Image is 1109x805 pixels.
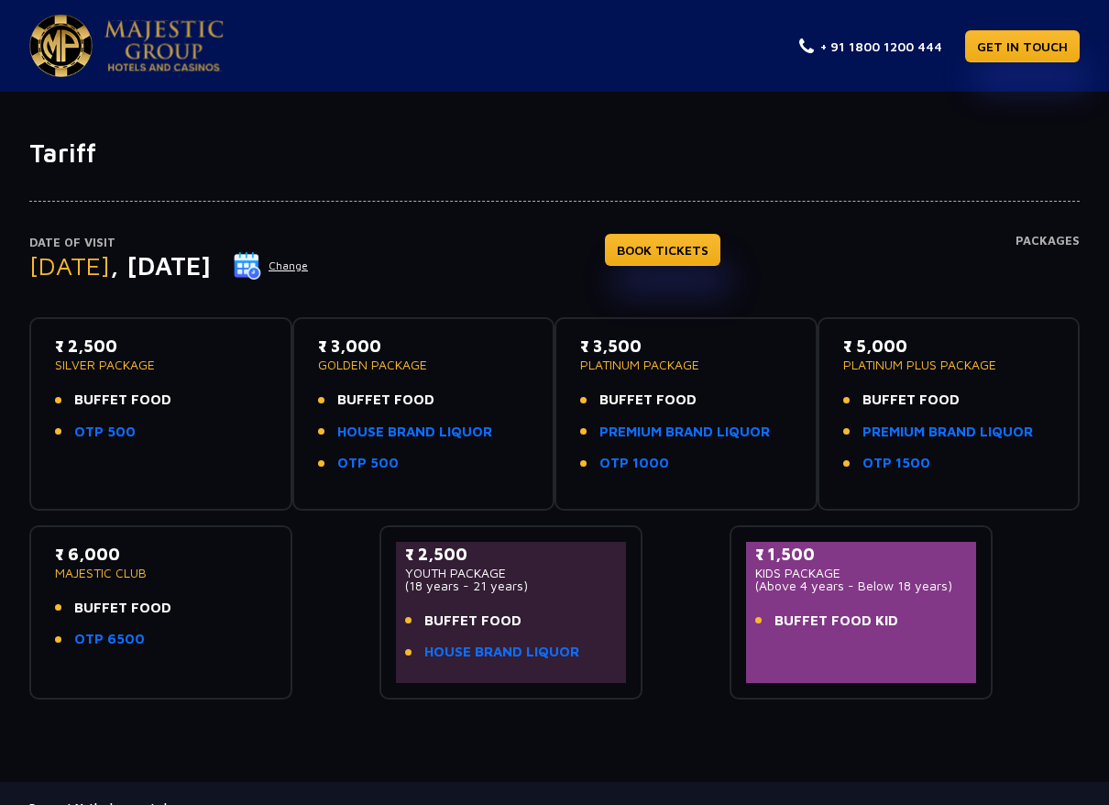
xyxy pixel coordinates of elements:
[55,567,267,579] p: MAJESTIC CLUB
[337,453,399,474] a: OTP 500
[424,611,522,632] span: BUFFET FOOD
[580,334,792,358] p: ₹ 3,500
[318,358,530,371] p: GOLDEN PACKAGE
[29,15,93,77] img: Majestic Pride
[755,567,967,579] p: KIDS PACKAGE
[843,334,1055,358] p: ₹ 5,000
[755,579,967,592] p: (Above 4 years - Below 18 years)
[405,567,617,579] p: YOUTH PACKAGE
[337,390,434,411] span: BUFFET FOOD
[843,358,1055,371] p: PLATINUM PLUS PACKAGE
[599,390,697,411] span: BUFFET FOOD
[233,251,309,281] button: Change
[55,334,267,358] p: ₹ 2,500
[104,20,224,72] img: Majestic Pride
[799,37,942,56] a: + 91 1800 1200 444
[774,611,898,632] span: BUFFET FOOD KID
[599,422,770,443] a: PREMIUM BRAND LIQUOR
[605,234,720,266] a: BOOK TICKETS
[55,542,267,567] p: ₹ 6,000
[965,30,1080,62] a: GET IN TOUCH
[74,422,136,443] a: OTP 500
[755,542,967,567] p: ₹ 1,500
[74,390,171,411] span: BUFFET FOOD
[337,422,492,443] a: HOUSE BRAND LIQUOR
[29,234,309,252] p: Date of Visit
[1016,234,1080,300] h4: Packages
[862,422,1033,443] a: PREMIUM BRAND LIQUOR
[318,334,530,358] p: ₹ 3,000
[862,453,930,474] a: OTP 1500
[29,250,110,281] span: [DATE]
[405,542,617,567] p: ₹ 2,500
[74,629,145,650] a: OTP 6500
[580,358,792,371] p: PLATINUM PACKAGE
[405,579,617,592] p: (18 years - 21 years)
[29,138,1080,169] h1: Tariff
[74,598,171,619] span: BUFFET FOOD
[110,250,211,281] span: , [DATE]
[599,453,669,474] a: OTP 1000
[55,358,267,371] p: SILVER PACKAGE
[862,390,960,411] span: BUFFET FOOD
[424,642,579,663] a: HOUSE BRAND LIQUOR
